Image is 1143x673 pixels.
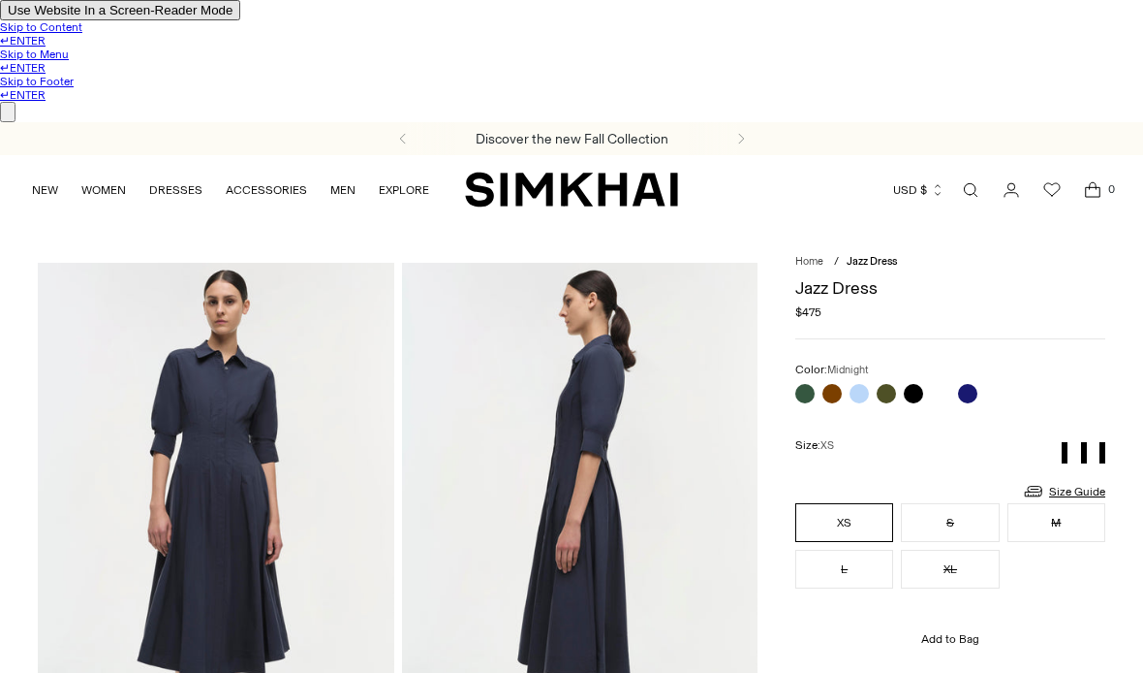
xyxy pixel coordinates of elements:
div: / [834,255,839,268]
a: Go to the account page [992,171,1031,209]
nav: breadcrumbs [795,255,1105,268]
button: USD $ [893,169,944,211]
a: SIMKHAI [465,171,678,208]
button: XS [795,503,893,542]
span: Jazz Dress [847,255,897,268]
a: DRESSES [149,169,202,211]
h1: Jazz Dress [795,279,1105,297]
a: Discover the new Fall Collection [476,131,668,147]
button: L [795,550,893,589]
a: Home [795,255,823,268]
button: S [901,503,999,542]
span: XS [820,439,834,452]
a: ACCESSORIES [226,169,307,211]
span: $475 [795,305,821,319]
a: MEN [330,169,355,211]
a: Open search modal [951,171,990,209]
span: Midnight [827,364,869,376]
span: Add to Bag [921,632,979,646]
button: Add to Bag [795,616,1105,662]
a: WOMEN [81,169,126,211]
button: M [1007,503,1105,542]
button: XL [901,550,999,589]
label: Size: [795,438,834,452]
label: Color: [795,363,869,376]
a: EXPLORE [379,169,429,211]
a: NEW [32,169,58,211]
a: Size Guide [1022,479,1105,503]
a: Wishlist [1033,171,1071,209]
span: 0 [1102,180,1120,198]
a: Open cart modal [1073,171,1112,209]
